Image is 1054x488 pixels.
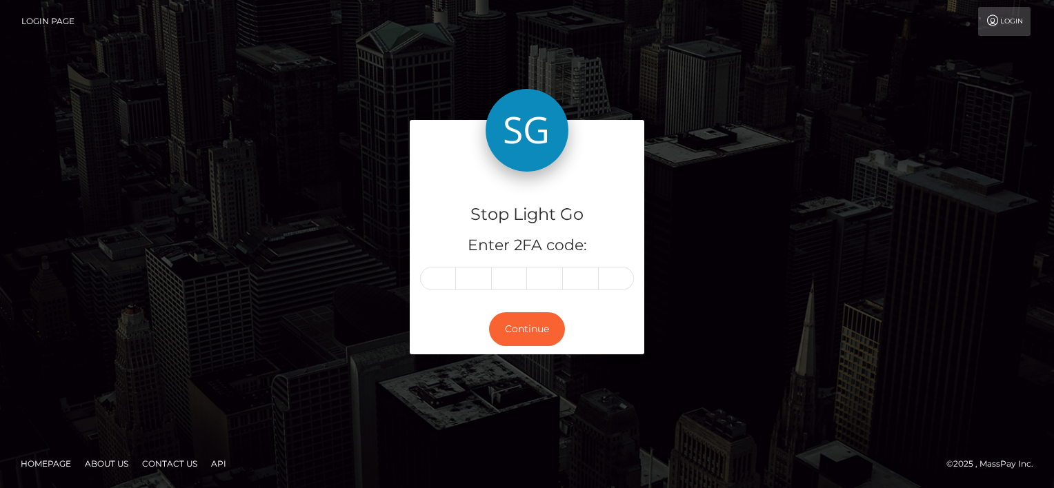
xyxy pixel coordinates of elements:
[978,7,1031,36] a: Login
[486,89,568,172] img: Stop Light Go
[21,7,74,36] a: Login Page
[420,235,634,256] h5: Enter 2FA code:
[15,453,77,474] a: Homepage
[420,203,634,227] h4: Stop Light Go
[489,312,565,346] button: Continue
[946,456,1044,471] div: © 2025 , MassPay Inc.
[137,453,203,474] a: Contact Us
[206,453,232,474] a: API
[79,453,134,474] a: About Us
